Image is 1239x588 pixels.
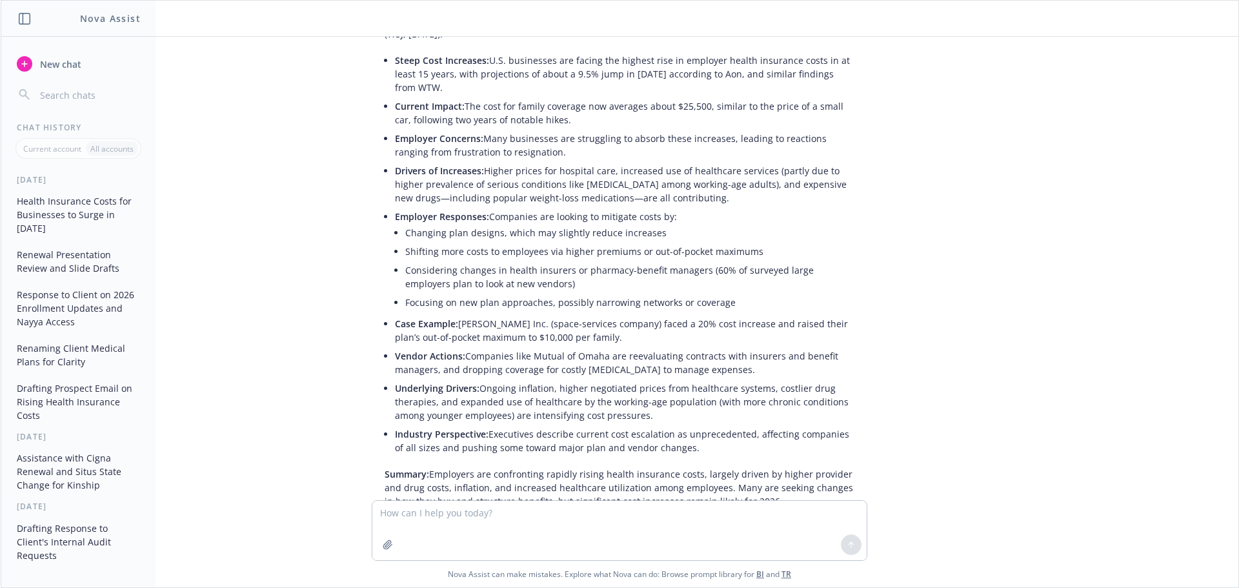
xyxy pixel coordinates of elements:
button: Response to Client on 2026 Enrollment Updates and Nayya Access [12,284,145,332]
li: Companies are looking to mitigate costs by: [395,207,854,314]
li: Many businesses are struggling to absorb these increases, leading to reactions ranging from frust... [395,129,854,161]
li: U.S. businesses are facing the highest rise in employer health insurance costs in at least 15 yea... [395,51,854,97]
span: Nova Assist can make mistakes. Explore what Nova can do: Browse prompt library for and [6,561,1233,587]
div: [DATE] [1,501,156,512]
li: Shifting more costs to employees via higher premiums or out-of-pocket maximums [405,242,854,261]
input: Search chats [37,86,140,104]
p: All accounts [90,143,134,154]
button: Assistance with Cigna Renewal and Situs State Change for Kinship [12,447,145,496]
a: BI [756,569,764,580]
li: Ongoing inflation, higher negotiated prices from healthcare systems, costlier drug therapies, and... [395,379,854,425]
button: Renaming Client Medical Plans for Clarity [12,338,145,372]
span: Industry Perspective: [395,428,489,440]
span: Current Impact: [395,100,465,112]
li: Companies like Mutual of Omaha are reevaluating contracts with insurers and benefit managers, and... [395,347,854,379]
li: [PERSON_NAME] Inc. (space-services company) faced a 20% cost increase and raised their plan’s out... [395,314,854,347]
li: Considering changes in health insurers or pharmacy-benefit managers (60% of surveyed large employ... [405,261,854,293]
span: Drivers of Increases: [395,165,484,177]
button: Renewal Presentation Review and Slide Drafts [12,244,145,279]
span: New chat [37,57,81,71]
span: Summary: [385,468,429,480]
button: Health Insurance Costs for Businesses to Surge in [DATE] [12,190,145,239]
span: Employer Concerns: [395,132,483,145]
span: Vendor Actions: [395,350,465,362]
li: Changing plan designs, which may slightly reduce increases [405,223,854,242]
button: New chat [12,52,145,76]
h1: Nova Assist [80,12,141,25]
div: [DATE] [1,431,156,442]
p: Employers are confronting rapidly rising health insurance costs, largely driven by higher provide... [385,467,854,508]
li: Executives describe current cost escalation as unprecedented, affecting companies of all sizes an... [395,425,854,457]
span: Employer Responses: [395,210,489,223]
li: Higher prices for hospital care, increased use of healthcare services (partly due to higher preva... [395,161,854,207]
span: Underlying Drivers: [395,382,479,394]
span: Steep Cost Increases: [395,54,489,66]
li: The cost for family coverage now averages about $25,500, similar to the price of a small car, fol... [395,97,854,129]
div: Chat History [1,122,156,133]
p: Current account [23,143,81,154]
div: [DATE] [1,174,156,185]
button: Drafting Response to Client's Internal Audit Requests [12,518,145,566]
a: TR [781,569,791,580]
span: Case Example: [395,318,458,330]
li: Focusing on new plan approaches, possibly narrowing networks or coverage [405,293,854,312]
button: Drafting Prospect Email on Rising Health Insurance Costs [12,378,145,426]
